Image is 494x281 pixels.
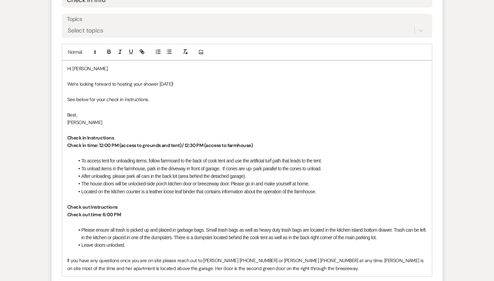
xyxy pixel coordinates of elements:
[74,157,427,164] li: To access tent for unloading items, follow farrmoard to the back of cook tent and use the artific...
[67,142,253,148] strong: Check in time: 12:00 PM (access to grounds and tent)/ 12:30 PM (access to farmhouse)
[67,14,427,24] label: Topics
[67,135,114,141] strong: Check in Instructions
[67,119,427,126] p: [PERSON_NAME]
[74,172,427,180] li: After unloading, please park all cars in the back lot (area behind the detached garage).
[67,257,427,272] p: If you have any questions once you are on site please reach out to [PERSON_NAME] [PHONE_NUMBER] o...
[67,111,427,119] p: Best,
[74,241,427,249] li: Leave doors unlocked.
[74,165,427,172] li: To unload items in the farmhouse, park in the driveway in front of garage. If cones are up- park ...
[67,80,427,88] p: We're looking forward to hosting your shower [DATE]!
[67,65,427,72] p: Hi [PERSON_NAME],
[74,226,427,242] li: Please ensure all trash is picked up and placed in garbage bags. Small trash bags as well as heav...
[67,96,427,103] p: See below for your check in instructions.
[74,188,427,195] li: Located on the kitchen counter is a leather loose leaf binder that contains information about the...
[67,211,121,218] strong: Check out time: 6:00 PM
[74,180,427,187] li: The house doors will be unlocked-side porch kitchen door or breezeway door. Please go in and make...
[68,26,103,35] div: Select topics
[67,204,118,210] strong: Check out Instructions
